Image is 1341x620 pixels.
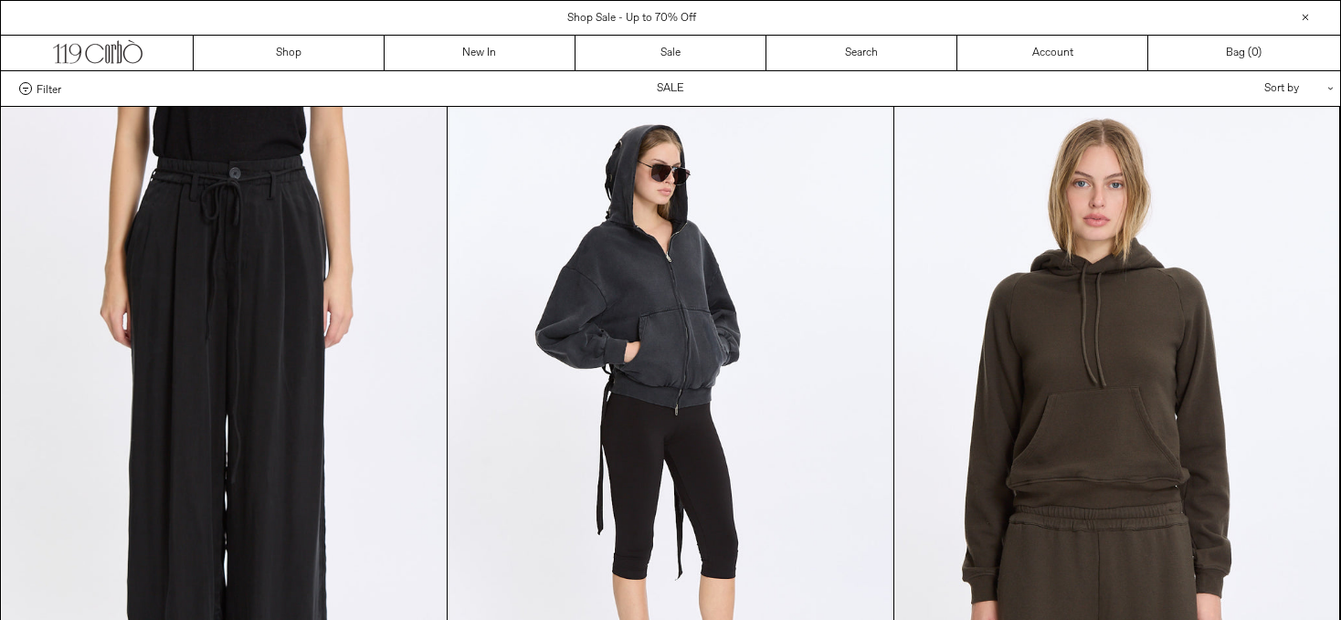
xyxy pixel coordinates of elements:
[575,36,766,70] a: Sale
[1157,71,1322,106] div: Sort by
[766,36,957,70] a: Search
[1148,36,1339,70] a: Bag ()
[385,36,575,70] a: New In
[194,36,385,70] a: Shop
[957,36,1148,70] a: Account
[1251,45,1262,61] span: )
[567,11,696,26] a: Shop Sale - Up to 70% Off
[1251,46,1258,60] span: 0
[37,82,61,95] span: Filter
